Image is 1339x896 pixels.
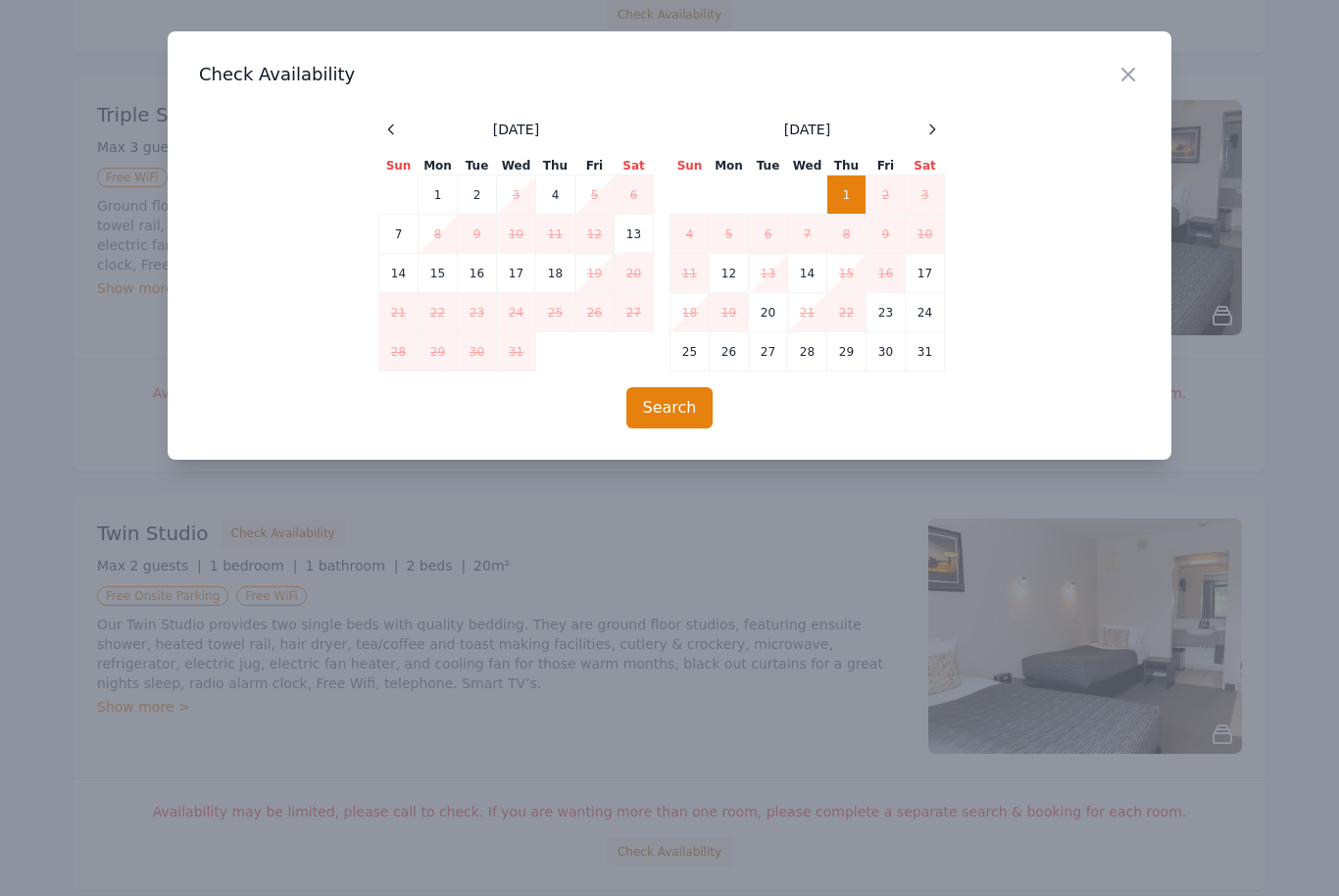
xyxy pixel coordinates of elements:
td: 15 [827,254,867,293]
th: Wed [497,157,536,175]
td: 28 [379,332,419,372]
td: 8 [419,215,458,254]
td: 3 [906,175,945,215]
td: 10 [497,215,536,254]
th: Thu [827,157,867,175]
button: Search [626,387,714,428]
span: [DATE] [493,120,539,139]
td: 17 [497,254,536,293]
td: 18 [670,293,710,332]
td: 17 [906,254,945,293]
td: 4 [670,215,710,254]
td: 15 [419,254,458,293]
td: 7 [788,215,827,254]
td: 14 [788,254,827,293]
td: 24 [906,293,945,332]
td: 27 [615,293,654,332]
td: 1 [827,175,867,215]
td: 26 [710,332,749,372]
td: 19 [710,293,749,332]
td: 30 [867,332,906,372]
td: 1 [419,175,458,215]
td: 6 [615,175,654,215]
td: 5 [575,175,615,215]
td: 22 [827,293,867,332]
td: 20 [615,254,654,293]
td: 21 [788,293,827,332]
td: 7 [379,215,419,254]
td: 24 [497,293,536,332]
td: 11 [670,254,710,293]
td: 19 [575,254,615,293]
td: 14 [379,254,419,293]
th: Wed [788,157,827,175]
td: 16 [867,254,906,293]
td: 16 [458,254,497,293]
th: Tue [458,157,497,175]
h3: Check Availability [199,63,1140,86]
td: 13 [615,215,654,254]
td: 11 [536,215,575,254]
td: 12 [575,215,615,254]
td: 23 [867,293,906,332]
td: 31 [497,332,536,372]
th: Thu [536,157,575,175]
td: 27 [749,332,788,372]
td: 29 [419,332,458,372]
td: 9 [867,215,906,254]
td: 6 [749,215,788,254]
td: 22 [419,293,458,332]
th: Mon [710,157,749,175]
td: 20 [749,293,788,332]
td: 31 [906,332,945,372]
th: Sat [906,157,945,175]
td: 26 [575,293,615,332]
td: 13 [749,254,788,293]
td: 21 [379,293,419,332]
td: 4 [536,175,575,215]
td: 18 [536,254,575,293]
th: Fri [867,157,906,175]
td: 2 [867,175,906,215]
td: 5 [710,215,749,254]
th: Sun [670,157,710,175]
td: 25 [670,332,710,372]
td: 3 [497,175,536,215]
th: Tue [749,157,788,175]
td: 9 [458,215,497,254]
td: 23 [458,293,497,332]
td: 28 [788,332,827,372]
td: 12 [710,254,749,293]
td: 8 [827,215,867,254]
th: Sun [379,157,419,175]
td: 30 [458,332,497,372]
th: Fri [575,157,615,175]
th: Sat [615,157,654,175]
th: Mon [419,157,458,175]
td: 10 [906,215,945,254]
td: 2 [458,175,497,215]
span: [DATE] [784,120,830,139]
td: 29 [827,332,867,372]
td: 25 [536,293,575,332]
